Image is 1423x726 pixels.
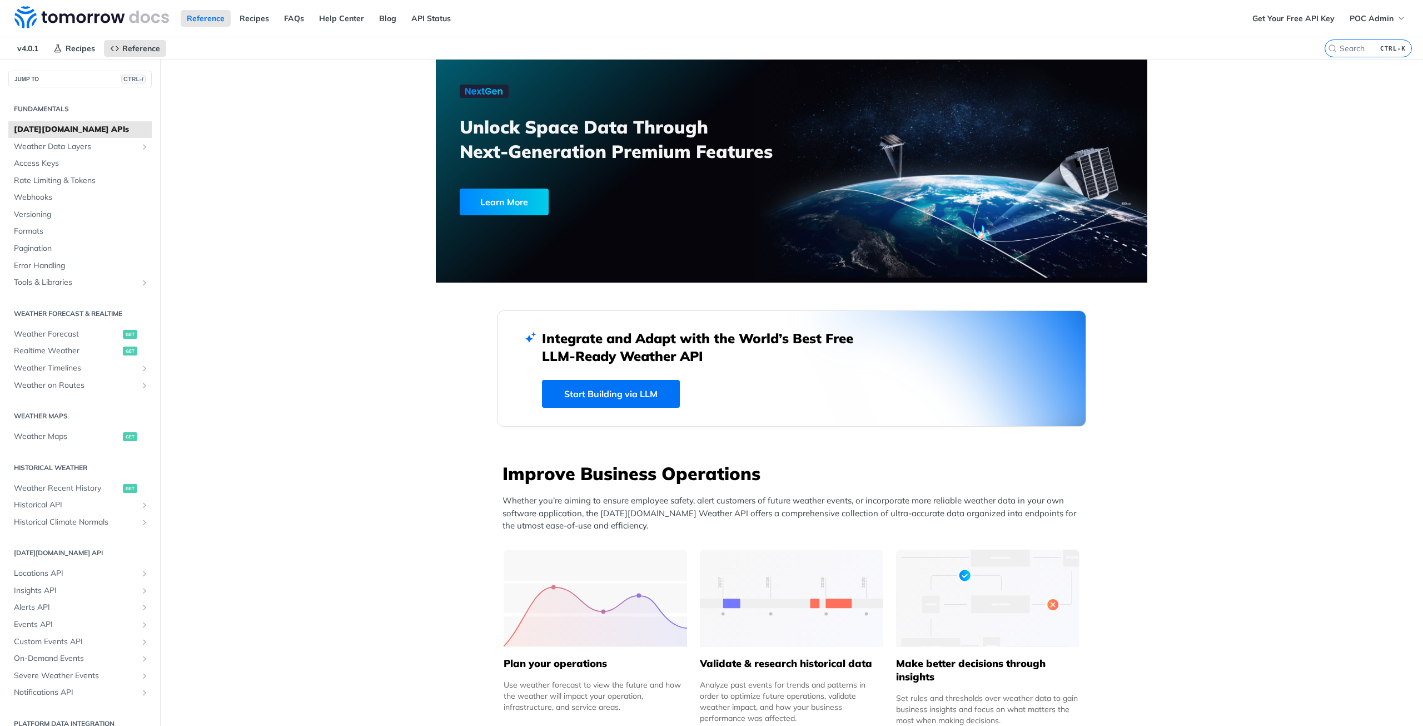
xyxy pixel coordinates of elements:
h3: Improve Business Operations [502,461,1086,486]
a: Weather TimelinesShow subpages for Weather Timelines [8,360,152,377]
img: a22d113-group-496-32x.svg [896,550,1079,647]
a: Rate Limiting & Tokens [8,172,152,189]
span: get [123,484,137,493]
a: Start Building via LLM [542,380,680,408]
span: Reference [122,43,160,53]
span: get [123,432,137,441]
button: Show subpages for Weather Data Layers [140,142,149,151]
a: Locations APIShow subpages for Locations API [8,565,152,582]
button: Show subpages for Severe Weather Events [140,671,149,680]
span: On-Demand Events [14,653,137,664]
a: [DATE][DOMAIN_NAME] APIs [8,121,152,138]
span: Notifications API [14,687,137,698]
h5: Make better decisions through insights [896,657,1079,684]
img: 39565e8-group-4962x.svg [504,550,687,647]
img: NextGen [460,85,509,98]
div: Analyze past events for trends and patterns in order to optimize future operations, validate weat... [700,679,883,724]
a: Learn More [460,189,735,215]
h2: Weather Forecast & realtime [8,309,152,319]
a: Realtime Weatherget [8,343,152,359]
span: Rate Limiting & Tokens [14,175,149,186]
a: Severe Weather EventsShow subpages for Severe Weather Events [8,668,152,684]
a: Weather Data LayersShow subpages for Weather Data Layers [8,139,152,155]
a: Historical APIShow subpages for Historical API [8,497,152,513]
h2: Integrate and Adapt with the World’s Best Free LLM-Ready Weather API [542,329,870,365]
button: JUMP TOCTRL-/ [8,71,152,87]
a: Error Handling [8,258,152,274]
a: Insights APIShow subpages for Insights API [8,582,152,599]
span: Insights API [14,585,137,596]
button: Show subpages for Tools & Libraries [140,278,149,287]
img: 13d7ca0-group-496-2.svg [700,550,883,647]
span: Weather on Routes [14,380,137,391]
span: Events API [14,619,137,630]
button: Show subpages for Historical Climate Normals [140,518,149,527]
button: Show subpages for Insights API [140,586,149,595]
a: Blog [373,10,402,27]
h2: Weather Maps [8,411,152,421]
a: Pagination [8,240,152,257]
button: Show subpages for Historical API [140,501,149,510]
a: Weather Forecastget [8,326,152,343]
button: POC Admin [1344,10,1412,27]
a: Get Your Free API Key [1246,10,1341,27]
div: Set rules and thresholds over weather data to gain business insights and focus on what matters th... [896,693,1079,726]
a: Tools & LibrariesShow subpages for Tools & Libraries [8,274,152,291]
a: API Status [405,10,457,27]
span: [DATE][DOMAIN_NAME] APIs [14,124,149,135]
a: Notifications APIShow subpages for Notifications API [8,684,152,701]
a: Recipes [233,10,275,27]
button: Show subpages for Custom Events API [140,638,149,646]
span: Pagination [14,243,149,254]
a: Weather on RoutesShow subpages for Weather on Routes [8,377,152,394]
a: Custom Events APIShow subpages for Custom Events API [8,634,152,650]
h2: Historical Weather [8,463,152,473]
div: Use weather forecast to view the future and how the weather will impact your operation, infrastru... [504,679,687,713]
span: Error Handling [14,260,149,271]
a: Reference [181,10,231,27]
a: Reference [104,40,166,57]
button: Show subpages for Locations API [140,569,149,578]
a: Events APIShow subpages for Events API [8,616,152,633]
span: Realtime Weather [14,345,120,357]
button: Show subpages for Alerts API [140,603,149,612]
a: Help Center [313,10,370,27]
button: Show subpages for Events API [140,620,149,629]
div: Learn More [460,189,549,215]
h5: Validate & research historical data [700,657,883,670]
kbd: CTRL-K [1377,43,1409,54]
span: Versioning [14,209,149,220]
h2: Fundamentals [8,104,152,114]
a: Versioning [8,206,152,223]
span: Severe Weather Events [14,670,137,681]
svg: Search [1328,44,1337,53]
span: Custom Events API [14,636,137,648]
span: Weather Data Layers [14,141,137,152]
a: Alerts APIShow subpages for Alerts API [8,599,152,616]
h2: [DATE][DOMAIN_NAME] API [8,548,152,558]
span: Recipes [66,43,95,53]
span: Weather Maps [14,431,120,442]
a: Weather Recent Historyget [8,480,152,497]
button: Show subpages for Notifications API [140,688,149,697]
span: Weather Recent History [14,483,120,494]
span: Webhooks [14,192,149,203]
span: Historical API [14,500,137,511]
h3: Unlock Space Data Through Next-Generation Premium Features [460,115,804,164]
button: Show subpages for Weather on Routes [140,381,149,390]
span: Tools & Libraries [14,277,137,288]
span: Access Keys [14,158,149,169]
span: get [123,347,137,355]
span: Historical Climate Normals [14,517,137,528]
img: Tomorrow.io Weather API Docs [14,6,169,28]
a: Formats [8,223,152,240]
span: CTRL-/ [121,75,146,83]
span: Alerts API [14,602,137,613]
a: Weather Mapsget [8,428,152,445]
span: Weather Forecast [14,329,120,340]
a: Historical Climate NormalsShow subpages for Historical Climate Normals [8,514,152,531]
a: Access Keys [8,155,152,172]
a: FAQs [278,10,310,27]
a: Recipes [47,40,101,57]
span: get [123,330,137,339]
